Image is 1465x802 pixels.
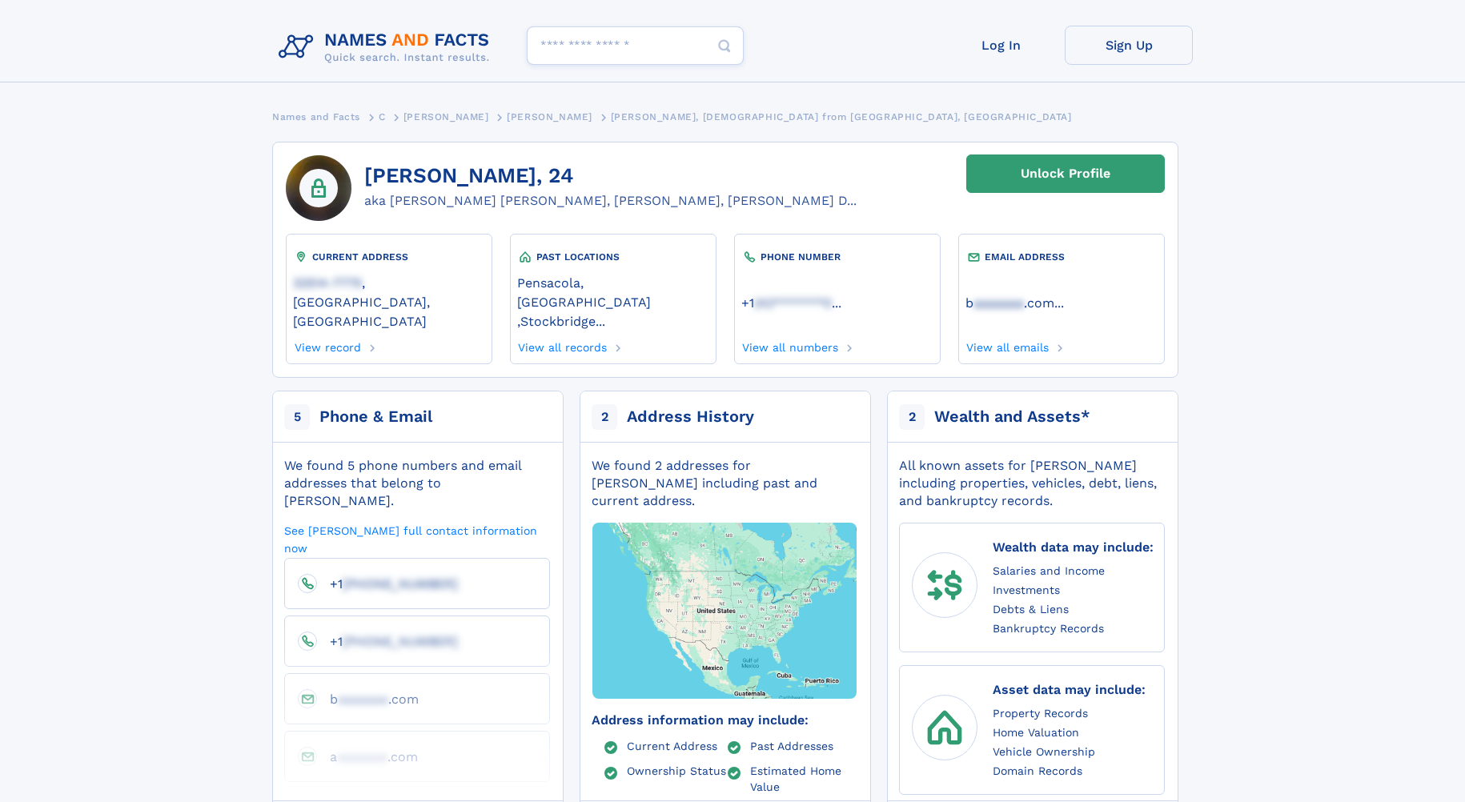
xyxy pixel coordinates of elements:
a: Unlock Profile [966,154,1165,193]
div: CURRENT ADDRESS [293,249,485,265]
a: View all emails [965,336,1050,354]
a: Log In [937,26,1065,65]
div: aka [PERSON_NAME] [PERSON_NAME], [PERSON_NAME], [PERSON_NAME] D... [364,191,857,211]
div: Address information may include: [592,712,857,729]
a: Home Valuation [993,724,1079,740]
a: Past Addresses [750,739,833,752]
div: We found 5 phone numbers and email addresses that belong to [PERSON_NAME]. [284,457,550,510]
span: 2 [592,404,617,430]
a: Ownership Status [627,764,726,776]
input: search input [527,26,744,65]
div: Asset data may include: [993,679,1146,700]
a: ... [965,295,1158,311]
a: 32514-7775, [GEOGRAPHIC_DATA], [GEOGRAPHIC_DATA] [293,274,485,329]
img: Logo Names and Facts [272,26,503,69]
img: Map with markers on addresses Dillon J Cowan [564,477,885,744]
a: Pensacola, [GEOGRAPHIC_DATA] [517,274,709,310]
button: Search Button [705,26,744,66]
a: Bankruptcy Records [993,620,1104,636]
a: View all numbers [741,336,839,354]
span: C [379,111,386,122]
a: baaaaaaa.com [317,691,419,706]
div: PHONE NUMBER [741,249,933,265]
a: Vehicle Ownership [993,743,1095,760]
a: Stockbridge... [520,312,605,329]
a: Salaries and Income [993,562,1105,579]
div: We found 2 addresses for [PERSON_NAME] including past and current address. [592,457,857,510]
img: assets [919,702,970,753]
a: Property Records [993,704,1088,721]
a: Domain Records [993,762,1082,779]
a: View record [293,336,361,354]
a: +1[PHONE_NUMBER] [317,633,458,648]
a: Debts & Liens [993,600,1069,617]
a: Investments [993,581,1060,598]
a: Sign Up [1065,26,1193,65]
span: [PERSON_NAME] [507,111,592,122]
img: wealth [919,559,970,611]
h1: [PERSON_NAME], 24 [364,164,857,188]
a: aaaaaaaa.com [317,748,418,764]
span: aaaaaaa [973,295,1024,311]
span: 32514-7775 [293,275,362,291]
a: View all records [517,336,608,354]
div: PAST LOCATIONS [517,249,709,265]
div: Address History [627,406,754,428]
div: Unlock Profile [1021,155,1110,192]
a: See [PERSON_NAME] full contact information now [284,523,550,555]
div: , [517,265,709,336]
span: aaaaaaa [337,749,387,764]
span: [PHONE_NUMBER] [343,576,458,591]
a: [PERSON_NAME] [507,106,592,126]
a: Estimated Home Value [750,764,858,792]
div: Phone & Email [319,406,432,428]
a: ... [741,295,933,311]
a: C [379,106,386,126]
a: [PERSON_NAME] [403,106,489,126]
div: EMAIL ADDRESS [965,249,1158,265]
span: aaaaaaa [338,692,388,707]
span: [PERSON_NAME] [403,111,489,122]
span: [PERSON_NAME], [DEMOGRAPHIC_DATA] from [GEOGRAPHIC_DATA], [GEOGRAPHIC_DATA] [611,111,1072,122]
div: Wealth and Assets* [934,406,1090,428]
a: Current Address [627,739,717,752]
span: 2 [899,404,925,430]
span: [PHONE_NUMBER] [343,634,458,649]
a: baaaaaaa.com [965,294,1054,311]
a: +1[PHONE_NUMBER] [317,575,458,591]
a: Names and Facts [272,106,360,126]
span: 5 [284,404,310,430]
div: Wealth data may include: [993,536,1154,558]
div: All known assets for [PERSON_NAME] including properties, vehicles, debt, liens, and bankruptcy re... [899,457,1165,510]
